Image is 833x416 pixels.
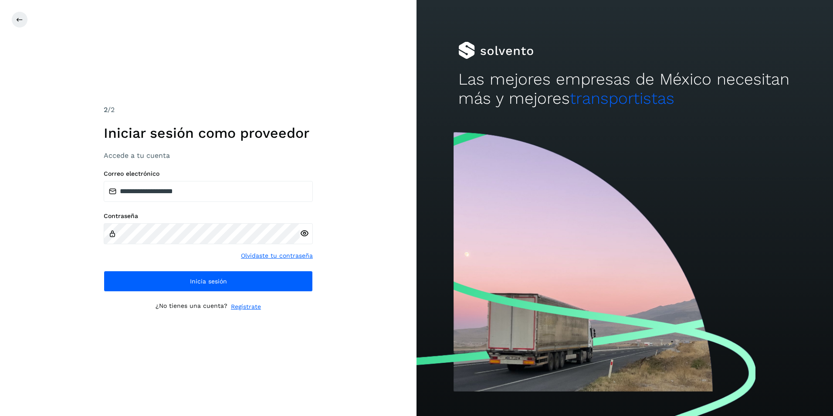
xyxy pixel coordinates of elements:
a: Regístrate [231,302,261,311]
button: Inicia sesión [104,271,313,292]
p: ¿No tienes una cuenta? [156,302,227,311]
span: transportistas [570,89,674,108]
div: /2 [104,105,313,115]
span: Inicia sesión [190,278,227,284]
h2: Las mejores empresas de México necesitan más y mejores [458,70,792,109]
h3: Accede a tu cuenta [104,151,313,160]
h1: Iniciar sesión como proveedor [104,125,313,141]
span: 2 [104,106,108,114]
label: Contraseña [104,212,313,220]
label: Correo electrónico [104,170,313,177]
a: Olvidaste tu contraseña [241,251,313,260]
